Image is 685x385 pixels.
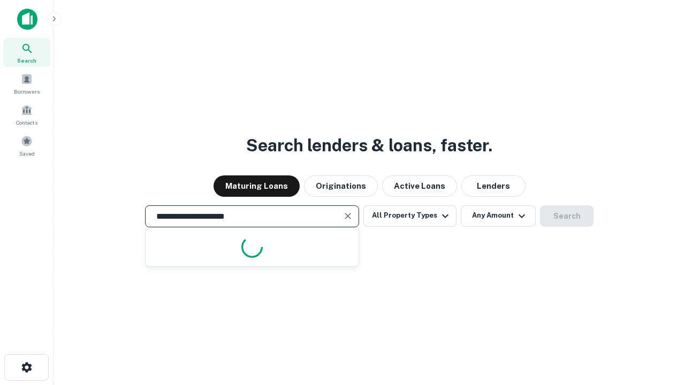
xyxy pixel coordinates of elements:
[17,9,37,30] img: capitalize-icon.png
[246,133,492,158] h3: Search lenders & loans, faster.
[3,38,50,67] a: Search
[3,100,50,129] a: Contacts
[340,209,355,224] button: Clear
[16,118,37,127] span: Contacts
[214,175,300,197] button: Maturing Loans
[461,205,536,227] button: Any Amount
[3,69,50,98] a: Borrowers
[382,175,457,197] button: Active Loans
[461,175,526,197] button: Lenders
[363,205,456,227] button: All Property Types
[14,87,40,96] span: Borrowers
[3,131,50,160] a: Saved
[17,56,36,65] span: Search
[631,299,685,351] iframe: Chat Widget
[19,149,35,158] span: Saved
[304,175,378,197] button: Originations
